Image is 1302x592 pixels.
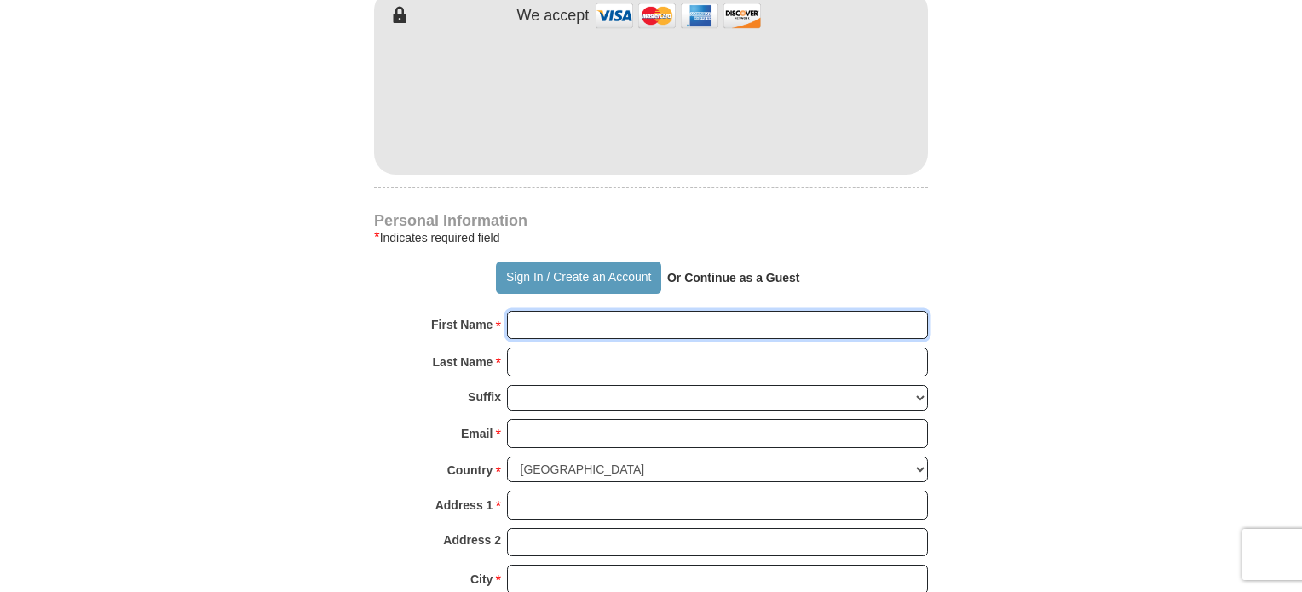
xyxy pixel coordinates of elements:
[461,422,493,445] strong: Email
[374,214,928,227] h4: Personal Information
[496,262,660,294] button: Sign In / Create an Account
[443,528,501,552] strong: Address 2
[468,385,501,409] strong: Suffix
[470,567,493,591] strong: City
[435,493,493,517] strong: Address 1
[431,313,493,336] strong: First Name
[447,458,493,482] strong: Country
[374,227,928,248] div: Indicates required field
[433,350,493,374] strong: Last Name
[517,7,590,26] h4: We accept
[667,271,800,285] strong: Or Continue as a Guest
